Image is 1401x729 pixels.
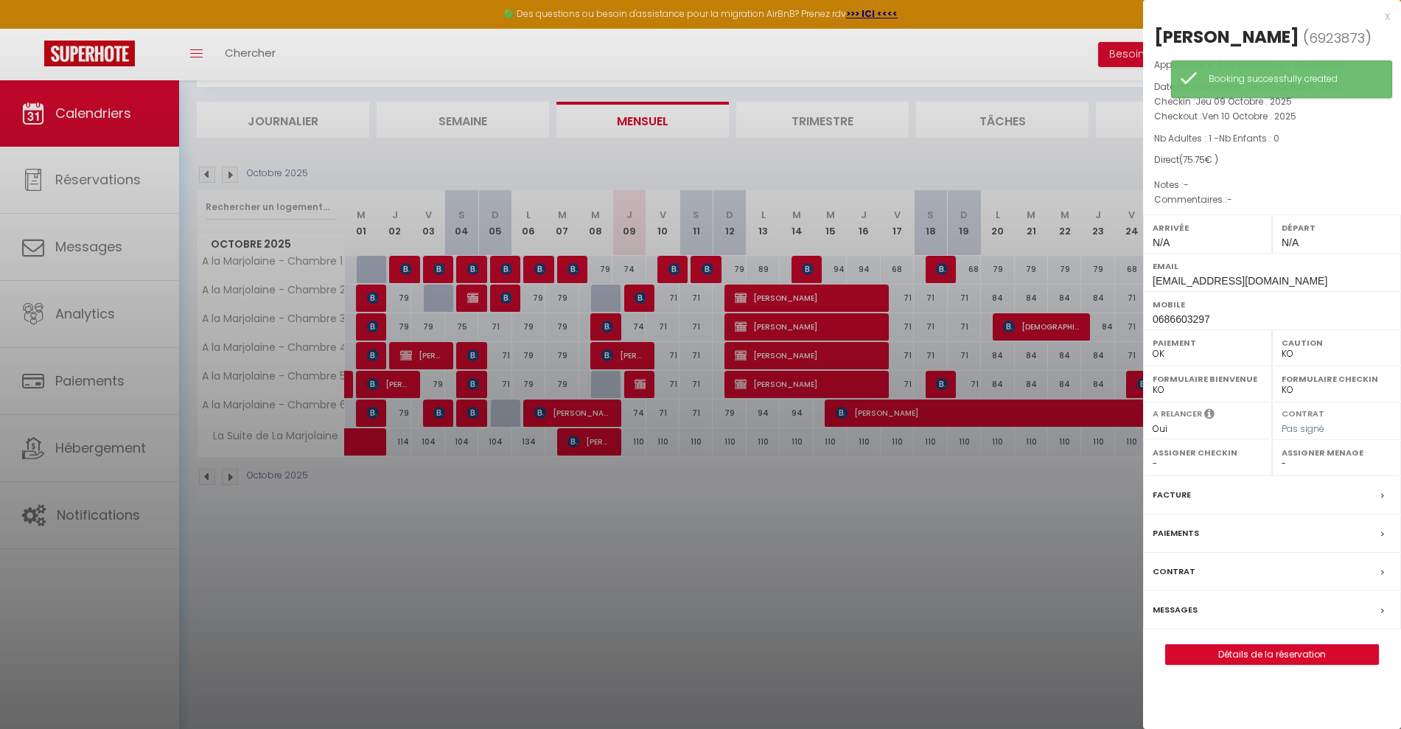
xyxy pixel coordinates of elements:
[1154,57,1390,72] p: Appartement :
[1154,192,1390,207] p: Commentaires :
[1153,564,1195,579] label: Contrat
[1153,487,1191,503] label: Facture
[1154,132,1279,144] span: Nb Adultes : 1 -
[1282,445,1391,460] label: Assigner Menage
[1282,372,1391,386] label: Formulaire Checkin
[1153,602,1198,618] label: Messages
[1154,109,1390,124] p: Checkout :
[1153,297,1391,312] label: Mobile
[1143,7,1390,25] div: x
[1153,313,1210,325] span: 0686603297
[1154,25,1299,49] div: [PERSON_NAME]
[1154,80,1390,94] p: Date de réservation :
[1153,220,1262,235] label: Arrivée
[1227,193,1232,206] span: -
[1217,58,1345,71] span: A la Marjolaine - Chambre 5
[1204,408,1215,424] i: Sélectionner OUI si vous souhaiter envoyer les séquences de messages post-checkout
[1154,153,1390,167] div: Direct
[1303,27,1372,48] span: ( )
[1219,132,1279,144] span: Nb Enfants : 0
[1183,153,1205,166] span: 75.75
[1154,178,1390,192] p: Notes :
[1153,408,1202,420] label: A relancer
[1282,422,1324,435] span: Pas signé
[1153,237,1170,248] span: N/A
[1309,29,1365,47] span: 6923873
[1179,153,1218,166] span: ( € )
[1282,220,1391,235] label: Départ
[1282,335,1391,350] label: Caution
[1165,644,1379,665] button: Détails de la réservation
[1195,95,1292,108] span: Jeu 09 Octobre . 2025
[1153,372,1262,386] label: Formulaire Bienvenue
[1153,335,1262,350] label: Paiement
[1153,259,1391,273] label: Email
[1184,178,1189,191] span: -
[1153,445,1262,460] label: Assigner Checkin
[1153,526,1199,541] label: Paiements
[1282,237,1299,248] span: N/A
[1202,110,1296,122] span: Ven 10 Octobre . 2025
[1153,275,1327,287] span: [EMAIL_ADDRESS][DOMAIN_NAME]
[1209,72,1377,86] div: Booking successfully created
[1282,408,1324,417] label: Contrat
[1154,94,1390,109] p: Checkin :
[1166,645,1378,664] a: Détails de la réservation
